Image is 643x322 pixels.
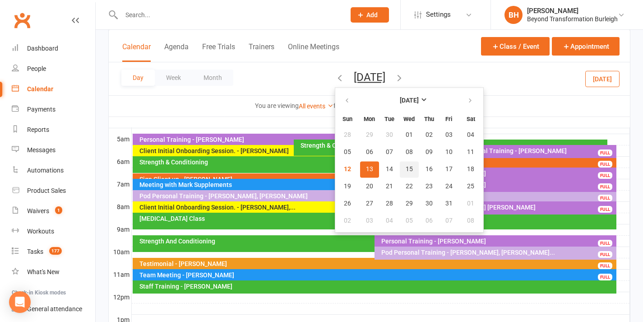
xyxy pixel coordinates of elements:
[445,149,453,156] span: 10
[360,144,379,160] button: 06
[139,159,606,165] div: Strength & Conditioning
[467,200,474,207] span: 01
[12,79,95,99] a: Calendar
[598,161,612,168] div: FULL
[12,160,95,181] a: Automations
[462,148,615,154] div: Personal Training - [PERSON_NAME]
[380,178,399,195] button: 21
[424,116,434,122] small: Thursday
[109,269,131,280] th: 11am
[342,116,352,122] small: Sunday
[155,70,192,86] button: Week
[406,166,413,173] span: 15
[122,42,151,62] button: Calendar
[27,268,60,275] div: What's New
[406,200,413,207] span: 29
[164,42,189,62] button: Agenda
[400,213,419,229] button: 05
[139,176,606,182] div: Sign Client up - [PERSON_NAME]
[27,85,53,93] div: Calendar
[11,9,33,32] a: Clubworx
[27,248,43,255] div: Tasks
[459,196,482,212] button: 01
[109,134,131,145] th: 5am
[12,242,95,262] a: Tasks 177
[9,291,31,313] div: Open Intercom Messenger
[12,201,95,221] a: Waivers 1
[344,217,351,224] span: 02
[386,217,393,224] span: 04
[27,207,49,215] div: Waivers
[12,221,95,242] a: Workouts
[299,103,333,110] a: All events
[426,183,433,190] span: 23
[300,142,606,149] div: Strength & Conditioning
[202,42,235,62] button: Free Trials
[336,127,359,143] button: 28
[109,156,131,168] th: 6am
[445,200,453,207] span: 31
[381,238,615,244] div: Personal Training - [PERSON_NAME]
[336,196,359,212] button: 26
[288,42,339,62] button: Online Meetings
[139,204,606,210] div: Client Initial Onboarding Session. - [PERSON_NAME],...
[552,37,620,56] button: Appointment
[400,127,419,143] button: 01
[467,149,474,156] span: 11
[27,167,64,174] div: Automations
[351,7,389,23] button: Add
[27,146,56,154] div: Messages
[27,65,46,72] div: People
[27,106,56,113] div: Payments
[445,131,453,139] span: 03
[109,247,131,258] th: 10am
[598,262,612,269] div: FULL
[459,213,482,229] button: 08
[366,200,373,207] span: 27
[249,42,274,62] button: Trainers
[381,159,615,165] div: Sign Client up - [PERSON_NAME]
[467,116,475,122] small: Saturday
[336,144,359,160] button: 05
[344,149,351,156] span: 05
[109,179,131,190] th: 7am
[333,102,342,109] strong: for
[445,217,453,224] span: 07
[598,172,612,179] div: FULL
[12,262,95,282] a: What's New
[459,127,482,143] button: 04
[426,149,433,156] span: 09
[386,149,393,156] span: 07
[381,182,615,188] div: Personal Training - [PERSON_NAME]
[426,217,433,224] span: 06
[467,131,474,139] span: 04
[121,70,155,86] button: Day
[12,140,95,160] a: Messages
[12,120,95,140] a: Reports
[439,196,458,212] button: 31
[381,170,615,177] div: Personal Training - [PERSON_NAME]
[12,99,95,120] a: Payments
[366,131,373,139] span: 29
[27,45,58,52] div: Dashboard
[12,181,95,201] a: Product Sales
[192,70,233,86] button: Month
[439,161,458,177] button: 17
[426,200,433,207] span: 30
[139,136,444,143] div: Personal Training - [PERSON_NAME]
[344,200,351,207] span: 26
[439,178,458,195] button: 24
[366,217,373,224] span: 03
[467,166,474,173] span: 18
[527,15,618,23] div: Beyond Transformation Burleigh
[109,224,131,235] th: 9am
[344,183,351,190] span: 19
[380,161,399,177] button: 14
[131,117,630,128] th: [DATE]
[336,161,359,177] button: 12
[380,196,399,212] button: 28
[12,299,95,319] a: General attendance kiosk mode
[360,213,379,229] button: 03
[255,102,299,109] strong: You are viewing
[360,161,379,177] button: 13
